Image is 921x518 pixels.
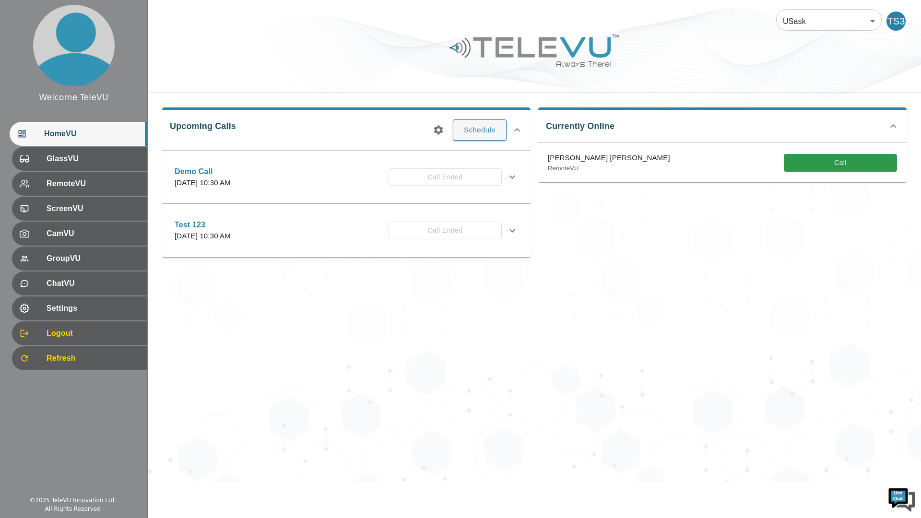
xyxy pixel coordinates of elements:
[887,484,916,513] img: Chat Widget
[47,278,140,289] span: ChatVU
[47,253,140,264] span: GroupVU
[12,296,147,320] div: Settings
[12,247,147,271] div: GroupVU
[784,154,897,172] button: Call
[12,346,147,370] div: Refresh
[56,121,132,218] span: We're online!
[10,122,147,146] div: HomeVU
[448,31,621,71] img: Logo
[47,178,140,189] span: RemoteVU
[45,505,101,513] div: All Rights Reserved
[47,303,140,314] span: Settings
[157,5,180,28] div: Minimize live chat window
[47,153,140,165] span: GlassVU
[548,153,670,164] p: [PERSON_NAME] [PERSON_NAME]
[167,160,526,194] div: Demo Call[DATE] 10:30 AMCall Ended
[12,197,147,221] div: ScreenVU
[175,177,231,188] p: [DATE] 10:30 AM
[33,5,115,86] img: profile.png
[47,228,140,239] span: CamVU
[44,128,140,140] span: HomeVU
[175,166,231,177] p: Demo Call
[12,147,147,171] div: GlassVU
[175,219,231,231] p: Test 123
[12,321,147,345] div: Logout
[12,172,147,196] div: RemoteVU
[29,496,116,505] div: © 2025 TeleVU Innovation Ltd.
[167,213,526,247] div: Test 123[DATE] 10:30 AMCall Ended
[47,203,140,214] span: ScreenVU
[175,231,231,242] p: [DATE] 10:30 AM
[12,222,147,246] div: CamVU
[548,164,670,173] p: RemoteVU
[453,119,507,141] button: Schedule
[39,91,108,104] div: Welcome TeleVU
[47,353,140,364] span: Refresh
[47,328,140,339] span: Logout
[50,50,161,63] div: Chat with us now
[5,262,183,295] textarea: Type your message and hit 'Enter'
[886,12,906,31] div: TS3
[12,271,147,295] div: ChatVU
[16,45,40,69] img: d_736959983_company_1615157101543_736959983
[776,8,882,35] div: USask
